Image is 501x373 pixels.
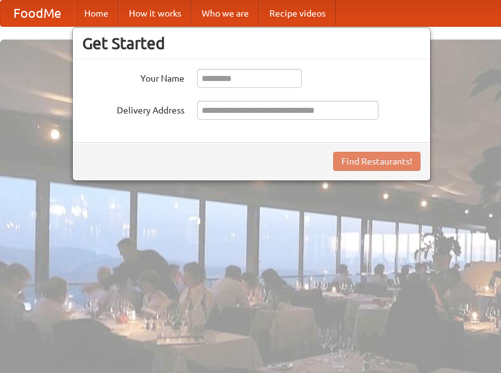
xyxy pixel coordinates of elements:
[82,101,184,117] label: Delivery Address
[191,1,259,26] a: Who we are
[82,34,421,53] h3: Get Started
[82,69,184,85] label: Your Name
[119,1,191,26] a: How it works
[259,1,336,26] a: Recipe videos
[1,1,74,26] a: FoodMe
[74,1,119,26] a: Home
[333,152,421,171] button: Find Restaurants!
